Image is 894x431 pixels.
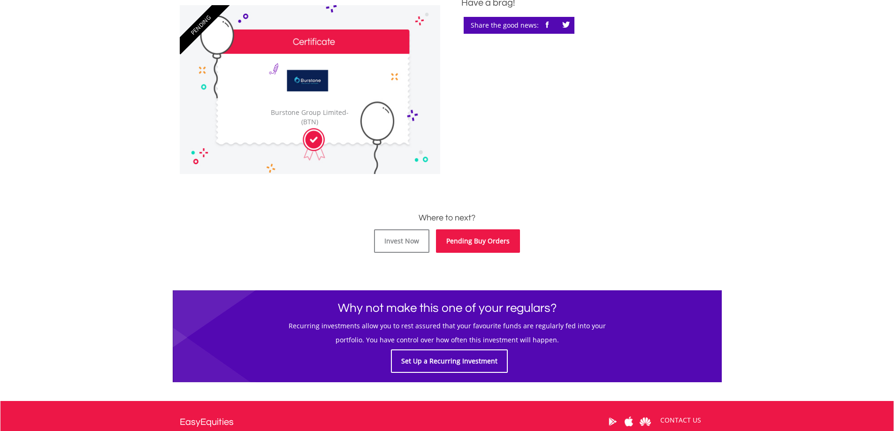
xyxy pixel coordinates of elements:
[180,300,715,317] h1: Why not make this one of your regulars?
[275,61,344,103] img: EQU.ZA.BTN.png
[436,229,520,253] a: Pending Buy Orders
[180,212,715,225] h3: Where to next?
[374,229,429,253] a: Invest Now
[180,335,715,345] h5: portfolio. You have control over how often this investment will happen.
[264,108,355,127] div: Burstone Group Limited
[180,321,715,331] h5: Recurring investments allow you to rest assured that your favourite funds are regularly fed into ...
[391,349,508,373] a: Set Up a Recurring Investment
[301,108,349,127] span: - (BTN)
[464,17,574,34] div: Share the good news:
